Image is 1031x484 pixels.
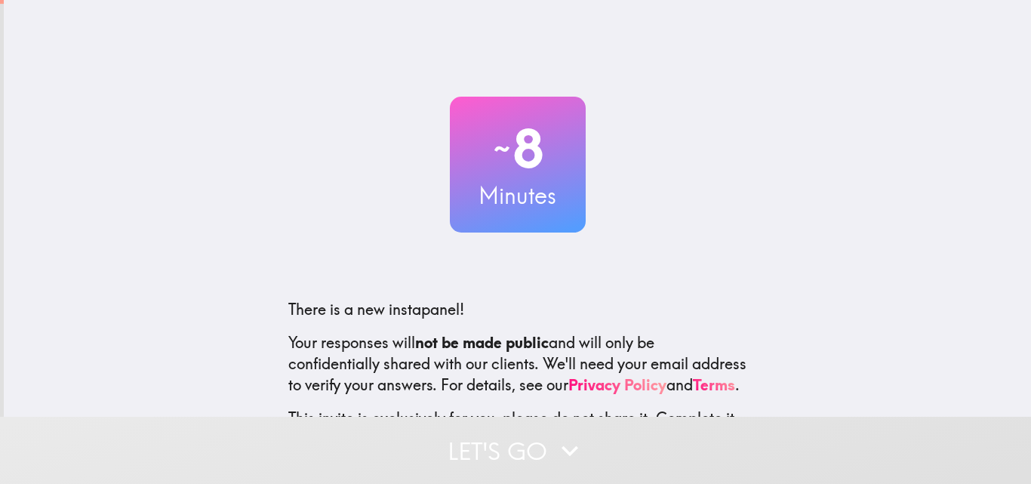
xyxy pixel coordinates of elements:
[450,180,586,211] h3: Minutes
[288,332,747,396] p: Your responses will and will only be confidentially shared with our clients. We'll need your emai...
[450,118,586,180] h2: 8
[288,300,464,319] span: There is a new instapanel!
[568,375,666,394] a: Privacy Policy
[415,333,549,352] b: not be made public
[491,126,512,171] span: ~
[693,375,735,394] a: Terms
[288,408,747,450] p: This invite is exclusively for you, please do not share it. Complete it soon because spots are li...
